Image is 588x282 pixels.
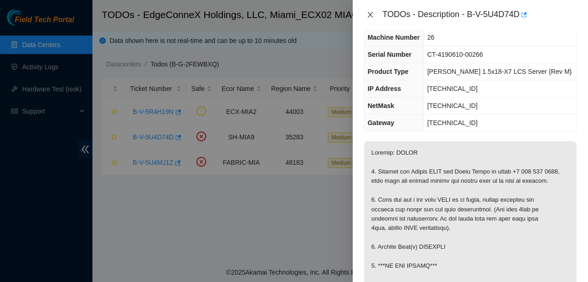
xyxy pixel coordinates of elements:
span: [TECHNICAL_ID] [427,119,478,126]
span: Serial Number [367,51,411,58]
span: NetMask [367,102,394,109]
span: CT-4190610-00266 [427,51,483,58]
span: Product Type [367,68,408,75]
span: 26 [427,34,435,41]
button: Close [364,11,377,19]
span: IP Address [367,85,401,92]
span: Gateway [367,119,394,126]
div: TODOs - Description - B-V-5U4D74D [382,7,577,22]
span: [PERSON_NAME] 1.5x18-X7 LCS Server {Rev M} [427,68,572,75]
span: [TECHNICAL_ID] [427,102,478,109]
span: [TECHNICAL_ID] [427,85,478,92]
span: Machine Number [367,34,420,41]
span: close [367,11,374,18]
